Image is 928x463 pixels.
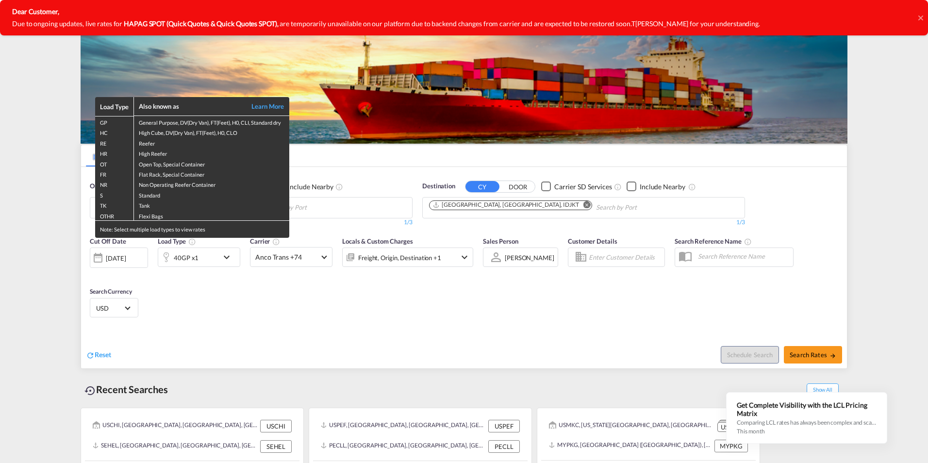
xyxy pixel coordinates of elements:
td: Standard [134,189,289,199]
td: OT [95,158,134,168]
div: Also known as [139,102,241,111]
td: General Purpose, DV(Dry Van), FT(Feet), H0, CLI, Standard dry [134,116,289,127]
td: HR [95,148,134,158]
td: RE [95,137,134,148]
td: Flat Rack, Special Container [134,168,289,179]
td: HC [95,127,134,137]
td: Non Operating Reefer Container [134,179,289,189]
td: TK [95,199,134,210]
div: Note: Select multiple load types to view rates [95,221,289,238]
td: S [95,189,134,199]
td: FR [95,168,134,179]
td: High Cube, DV(Dry Van), FT(Feet), H0, CLO [134,127,289,137]
a: Learn More [241,102,284,111]
td: Open Top, Special Container [134,158,289,168]
td: GP [95,116,134,127]
th: Load Type [95,97,134,116]
td: NR [95,179,134,189]
td: Flexi Bags [134,210,289,221]
td: Tank [134,199,289,210]
td: Reefer [134,137,289,148]
td: OTHR [95,210,134,221]
td: High Reefer [134,148,289,158]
